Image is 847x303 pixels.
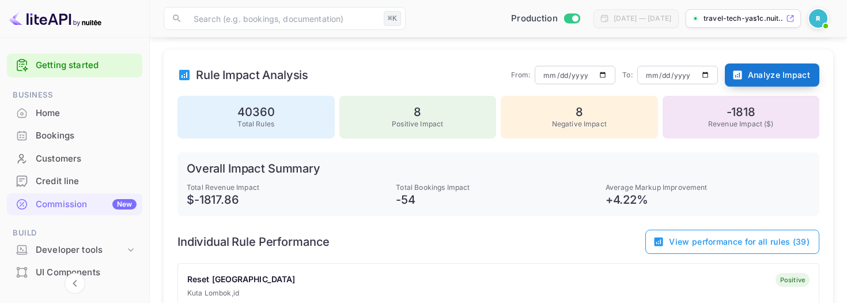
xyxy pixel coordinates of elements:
[187,193,391,207] h6: $ -1817.86
[384,11,401,26] div: ⌘K
[36,244,125,257] div: Developer tools
[510,105,649,119] h6: 8
[7,170,142,193] div: Credit line
[7,261,142,284] div: UI Components
[7,125,142,146] a: Bookings
[36,152,137,166] div: Customers
[187,105,326,119] h6: 40360
[7,102,142,125] div: Home
[187,182,391,193] p: Total Revenue Impact
[7,261,142,283] a: UI Components
[7,227,142,240] span: Build
[187,7,379,30] input: Search (e.g. bookings, documentation)
[645,230,819,254] button: View performance for all rules (39)
[396,193,600,207] h6: -54
[7,148,142,169] a: Customers
[510,119,649,129] p: Negative Impact
[7,148,142,170] div: Customers
[7,54,142,77] div: Getting started
[36,175,137,188] div: Credit line
[36,107,137,120] div: Home
[606,193,810,207] h6: + 4.22 %
[7,240,142,260] div: Developer tools
[704,13,784,24] p: travel-tech-yas1c.nuit...
[36,129,137,143] div: Bookings
[7,102,142,124] a: Home
[65,273,85,294] button: Collapse navigation
[112,199,137,210] div: New
[614,13,671,24] div: [DATE] — [DATE]
[622,70,632,80] p: To:
[187,273,295,286] h6: Reset [GEOGRAPHIC_DATA]
[7,125,142,147] div: Bookings
[7,89,142,102] span: Business
[506,12,584,25] div: Switch to Sandbox mode
[809,9,827,28] img: Revolut
[187,119,326,129] p: Total Rules
[36,266,137,279] div: UI Components
[672,119,811,129] p: Revenue Impact ($)
[349,119,487,129] p: Positive Impact
[672,105,811,119] h6: -1818
[7,193,142,215] a: CommissionNew
[7,170,142,192] a: Credit line
[9,9,101,28] img: LiteAPI logo
[187,288,295,298] p: Kuta Lombok , id
[606,182,810,193] p: Average Markup Improvement
[187,162,810,175] h6: Overall Impact Summary
[177,235,330,249] h6: Individual Rule Performance
[196,68,308,82] h6: Rule Impact Analysis
[511,70,531,80] p: From:
[396,182,600,193] p: Total Bookings Impact
[36,198,137,211] div: Commission
[511,12,558,25] span: Production
[725,63,819,87] button: Analyze Impact
[7,193,142,216] div: CommissionNew
[349,105,487,119] h6: 8
[36,59,137,72] a: Getting started
[776,275,810,285] span: positive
